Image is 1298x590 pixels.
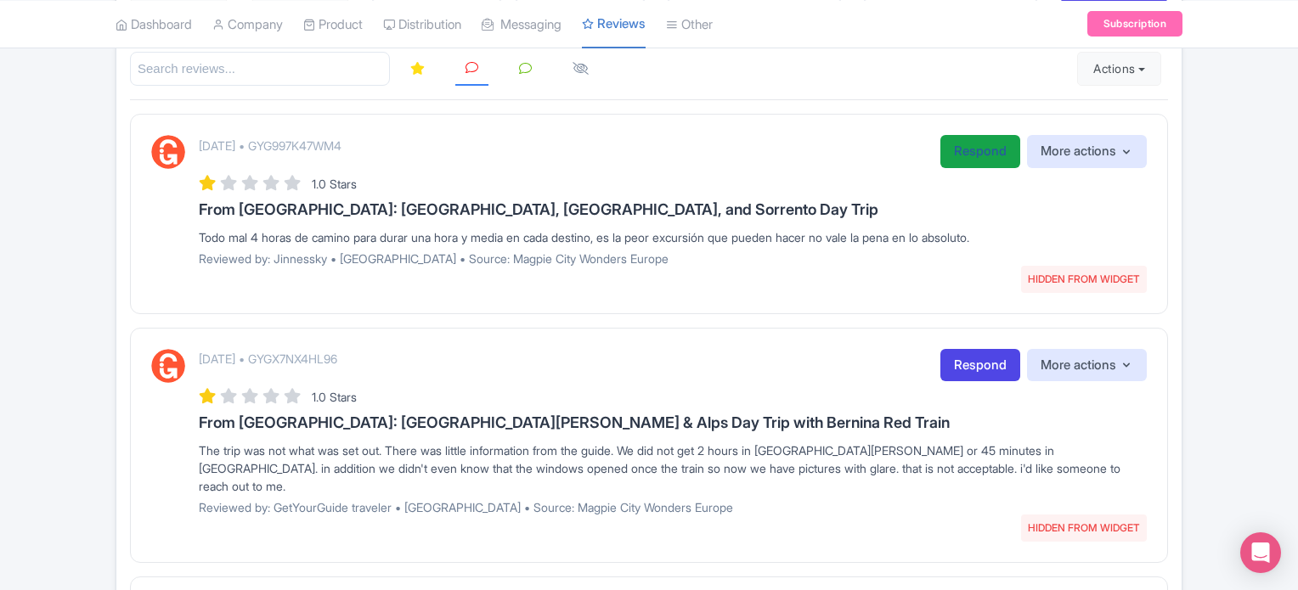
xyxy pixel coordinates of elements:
[482,1,562,48] a: Messaging
[199,137,341,155] p: [DATE] • GYG997K47WM4
[199,250,1147,267] p: Reviewed by: Jinnessky • [GEOGRAPHIC_DATA] • Source: Magpie City Wonders Europe
[1027,349,1147,382] button: More actions
[199,414,1147,431] h3: From [GEOGRAPHIC_DATA]: [GEOGRAPHIC_DATA][PERSON_NAME] & Alps Day Trip with Bernina Red Train
[130,52,390,87] input: Search reviews...
[312,390,357,404] span: 1.0 Stars
[199,350,337,368] p: [DATE] • GYGX7NX4HL96
[1021,266,1147,293] span: HIDDEN FROM WIDGET
[212,1,283,48] a: Company
[116,1,192,48] a: Dashboard
[303,1,363,48] a: Product
[1077,52,1161,86] button: Actions
[1021,514,1147,542] span: HIDDEN FROM WIDGET
[151,135,185,169] img: GetYourGuide Logo
[151,349,185,383] img: GetYourGuide Logo
[199,498,1147,516] p: Reviewed by: GetYourGuide traveler • [GEOGRAPHIC_DATA] • Source: Magpie City Wonders Europe
[199,201,1147,218] h3: From [GEOGRAPHIC_DATA]: [GEOGRAPHIC_DATA], [GEOGRAPHIC_DATA], and Sorrento Day Trip
[312,177,357,191] span: 1.0 Stars
[199,228,1147,246] div: Todo mal 4 horas de camino para durar una hora y media en cada destino, es la peor excursión que ...
[1027,135,1147,168] button: More actions
[199,441,1147,495] div: The trip was not what was set out. There was little information from the guide. We did not get 2 ...
[940,135,1020,168] a: Respond
[383,1,461,48] a: Distribution
[1240,532,1281,573] div: Open Intercom Messenger
[1087,11,1182,37] a: Subscription
[666,1,713,48] a: Other
[940,349,1020,382] a: Respond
